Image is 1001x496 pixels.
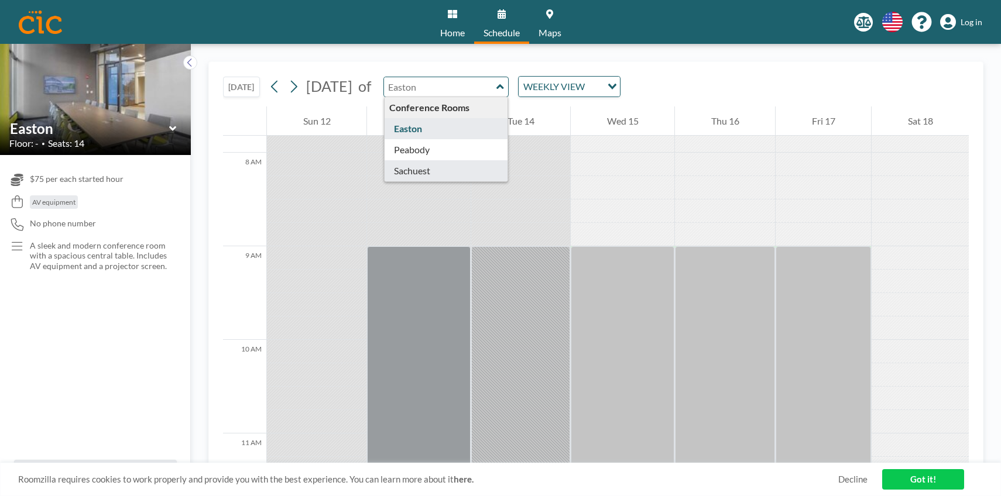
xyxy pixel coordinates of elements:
span: AV equipment [32,198,76,206]
div: Tue 14 [471,106,570,136]
div: Mon 13 [367,106,471,136]
div: Easton [385,118,508,139]
div: Fri 17 [776,106,871,136]
button: [DATE] [223,77,260,97]
span: WEEKLY VIEW [521,79,587,94]
div: Wed 15 [571,106,674,136]
a: here. [454,474,474,484]
span: Schedule [484,28,520,37]
div: Conference Rooms [385,97,508,118]
span: Log in [961,17,982,27]
div: 9 AM [223,246,266,340]
div: 8 AM [223,153,266,246]
a: Log in [940,14,982,30]
input: Search for option [588,79,601,94]
span: Home [440,28,465,37]
span: of [358,77,371,95]
div: Peabody [385,139,508,160]
span: Maps [539,28,561,37]
input: Easton [10,120,169,137]
span: Floor: - [9,137,39,149]
div: Sat 18 [872,106,969,136]
div: Sun 12 [267,106,366,136]
a: Got it! [882,469,964,490]
a: Decline [838,474,868,485]
span: [DATE] [306,77,352,95]
div: Search for option [519,77,620,97]
span: Roomzilla requires cookies to work properly and provide you with the best experience. You can lea... [18,474,838,485]
img: organization-logo [19,11,62,34]
input: Easton [384,77,496,97]
span: Seats: 14 [48,137,84,149]
span: No phone number [30,218,96,229]
div: 10 AM [223,340,266,433]
div: Sachuest [385,160,508,181]
button: All resources [14,460,177,482]
span: • [42,140,45,147]
span: $75 per each started hour [30,174,124,184]
div: Thu 16 [675,106,775,136]
p: A sleek and modern conference room with a spacious central table. Includes AV equipment and a pro... [30,240,167,271]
